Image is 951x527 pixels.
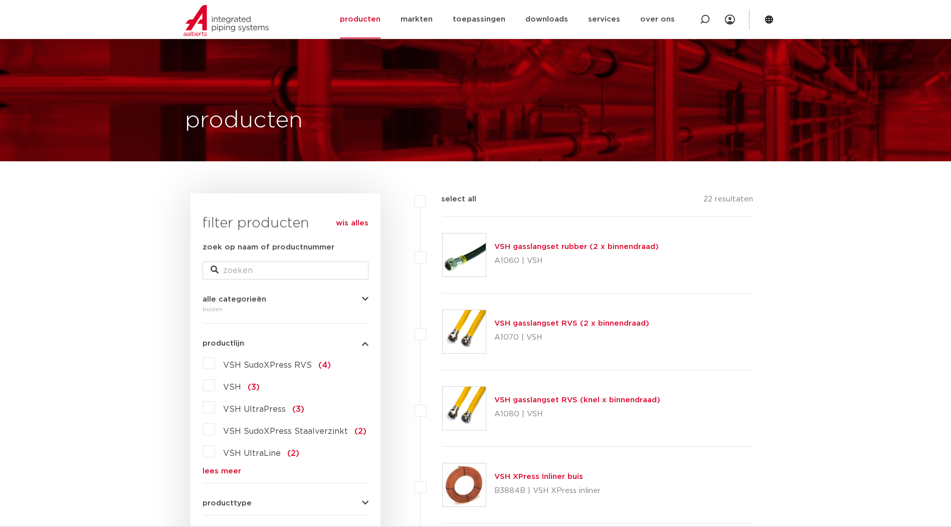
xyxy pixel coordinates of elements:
[494,320,649,327] a: VSH gasslangset RVS (2 x binnendraad)
[318,361,331,369] span: (4)
[336,217,368,229] a: wis alles
[223,383,241,391] span: VSH
[203,467,368,475] a: lees meer
[426,193,476,205] label: select all
[203,213,368,233] h3: filter producten
[203,499,252,507] span: producttype
[287,449,299,457] span: (2)
[443,310,486,353] img: Thumbnail for VSH gasslangset RVS (2 x binnendraad)
[203,296,266,303] span: alle categorieën
[185,105,303,137] h1: producten
[354,427,366,435] span: (2)
[203,340,368,347] button: productlijn
[494,396,660,404] a: VSH gasslangset RVS (knel x binnendraad)
[443,387,486,430] img: Thumbnail for VSH gasslangset RVS (knel x binnendraad)
[494,253,659,269] p: A1060 | VSH
[203,261,368,280] input: zoeken
[223,361,312,369] span: VSH SudoXPress RVS
[203,241,334,253] label: zoek op naam of productnummer
[292,405,304,413] span: (3)
[223,405,286,413] span: VSH UltraPress
[494,243,659,250] a: VSH gasslangset rubber (2 x binnendraad)
[223,427,348,435] span: VSH SudoXPress Staalverzinkt
[494,473,583,480] a: VSH XPress Inliner buis
[203,303,368,315] div: buizen
[223,449,281,457] span: VSH UltraLine
[203,499,368,507] button: producttype
[494,330,649,346] p: A1070 | VSH
[703,193,753,209] p: 22 resultaten
[494,483,601,499] p: B3884B | VSH XPress inliner
[203,340,244,347] span: productlijn
[443,233,486,277] img: Thumbnail for VSH gasslangset rubber (2 x binnendraad)
[494,406,660,422] p: A1080 | VSH
[443,463,486,506] img: Thumbnail for VSH XPress Inliner buis
[248,383,260,391] span: (3)
[203,296,368,303] button: alle categorieën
